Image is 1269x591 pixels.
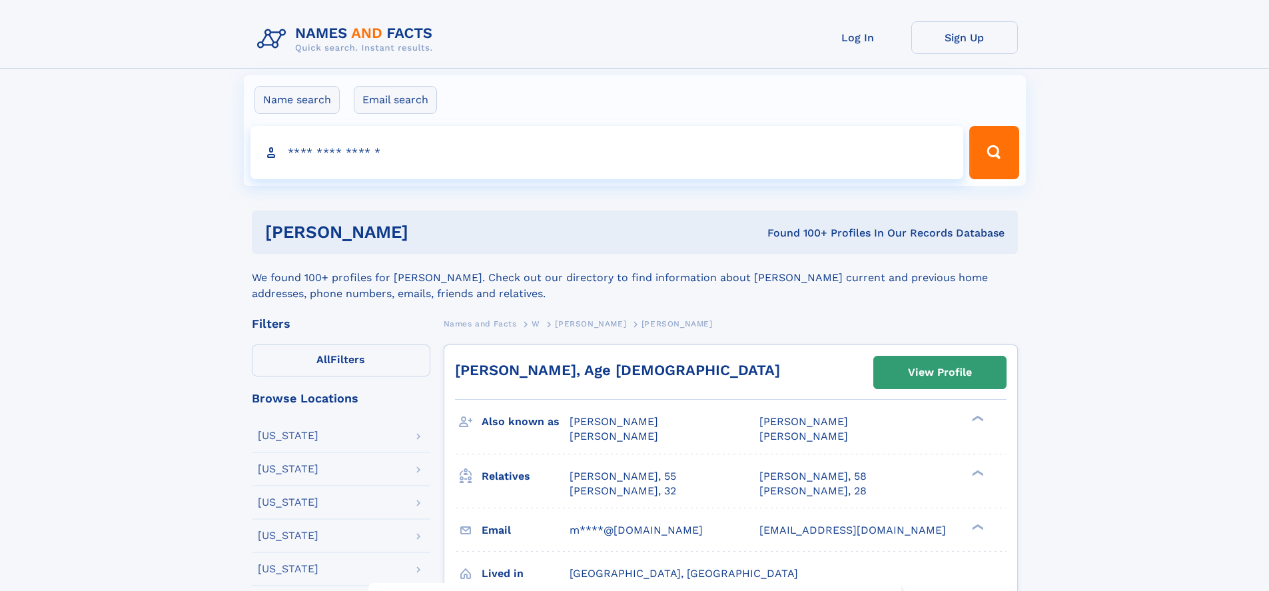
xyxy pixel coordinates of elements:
div: [US_STATE] [258,564,318,574]
a: [PERSON_NAME], 28 [759,484,867,498]
a: [PERSON_NAME] [555,315,626,332]
div: Browse Locations [252,392,430,404]
span: [PERSON_NAME] [641,319,713,328]
a: Sign Up [911,21,1018,54]
h3: Lived in [482,562,570,585]
a: Log In [805,21,911,54]
span: [PERSON_NAME] [570,415,658,428]
div: View Profile [908,357,972,388]
span: W [532,319,540,328]
input: search input [250,126,964,179]
img: Logo Names and Facts [252,21,444,57]
span: [PERSON_NAME] [555,319,626,328]
span: [EMAIL_ADDRESS][DOMAIN_NAME] [759,524,946,536]
label: Name search [254,86,340,114]
a: [PERSON_NAME], 55 [570,469,676,484]
div: [US_STATE] [258,430,318,441]
div: [US_STATE] [258,530,318,541]
a: [PERSON_NAME], Age [DEMOGRAPHIC_DATA] [455,362,780,378]
h3: Relatives [482,465,570,488]
span: [PERSON_NAME] [759,430,848,442]
label: Email search [354,86,437,114]
div: ❯ [969,414,985,423]
div: Found 100+ Profiles In Our Records Database [588,226,1005,241]
span: [GEOGRAPHIC_DATA], [GEOGRAPHIC_DATA] [570,567,798,580]
h3: Email [482,519,570,542]
a: [PERSON_NAME], 32 [570,484,676,498]
a: View Profile [874,356,1006,388]
div: ❯ [969,522,985,531]
label: Filters [252,344,430,376]
div: Filters [252,318,430,330]
div: ❯ [969,468,985,477]
h1: [PERSON_NAME] [265,224,588,241]
div: [US_STATE] [258,464,318,474]
a: Names and Facts [444,315,517,332]
h3: Also known as [482,410,570,433]
button: Search Button [969,126,1019,179]
a: [PERSON_NAME], 58 [759,469,867,484]
a: W [532,315,540,332]
div: [US_STATE] [258,497,318,508]
span: [PERSON_NAME] [570,430,658,442]
div: We found 100+ profiles for [PERSON_NAME]. Check out our directory to find information about [PERS... [252,254,1018,302]
span: All [316,353,330,366]
span: [PERSON_NAME] [759,415,848,428]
